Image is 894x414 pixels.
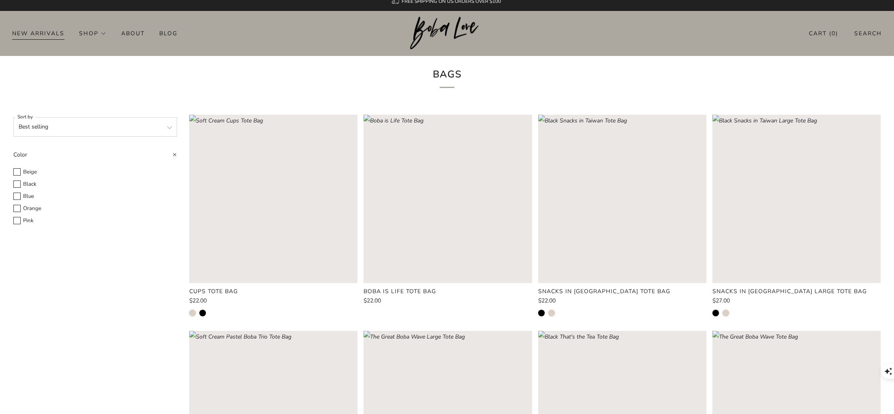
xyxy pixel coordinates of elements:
product-card-title: Snacks in [GEOGRAPHIC_DATA] Tote Bag [538,287,670,295]
a: Boba is Life Tote Bag Loading image: Boba is Life Tote Bag [364,115,532,283]
a: Snacks in [GEOGRAPHIC_DATA] Tote Bag [538,288,706,295]
image-skeleton: Loading image: Soft Cream Cups Tote Bag [189,115,357,283]
a: Black Snacks in Taiwan Tote Bag Loading image: Black Snacks in Taiwan Tote Bag [538,115,706,283]
items-count: 0 [832,30,836,37]
label: Beige [13,167,177,177]
a: Shop [79,27,107,40]
label: Black [13,180,177,189]
a: Black Snacks in Taiwan Large Tote Bag Loading image: Black Snacks in Taiwan Large Tote Bag [712,115,881,283]
a: Snacks in [GEOGRAPHIC_DATA] Large Tote Bag [712,288,881,295]
a: New Arrivals [12,27,64,40]
a: $22.00 [364,298,532,304]
img: Boba Love [410,17,484,50]
a: $27.00 [712,298,881,304]
h1: Bags [335,66,559,88]
span: $27.00 [712,297,730,305]
a: Search [854,27,882,40]
span: $22.00 [189,297,207,305]
product-card-title: Snacks in [GEOGRAPHIC_DATA] Large Tote Bag [712,287,867,295]
label: Pink [13,216,177,225]
a: Boba is Life Tote Bag [364,288,532,295]
product-card-title: Cups Tote Bag [189,287,238,295]
summary: Color [13,149,177,166]
a: $22.00 [189,298,357,304]
image-skeleton: Loading image: Boba is Life Tote Bag [364,115,532,283]
a: Blog [159,27,178,40]
span: Color [13,151,27,159]
product-card-title: Boba is Life Tote Bag [364,287,436,295]
label: Blue [13,192,177,201]
span: $22.00 [538,297,556,305]
a: Cart [809,27,838,40]
image-skeleton: Loading image: Black Snacks in Taiwan Tote Bag [538,115,706,283]
span: $22.00 [364,297,381,305]
a: About [121,27,145,40]
image-skeleton: Loading image: Black Snacks in Taiwan Large Tote Bag [712,115,881,283]
a: $22.00 [538,298,706,304]
a: Cups Tote Bag [189,288,357,295]
a: Soft Cream Cups Tote Bag Loading image: Soft Cream Cups Tote Bag [189,115,357,283]
label: Orange [13,204,177,213]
